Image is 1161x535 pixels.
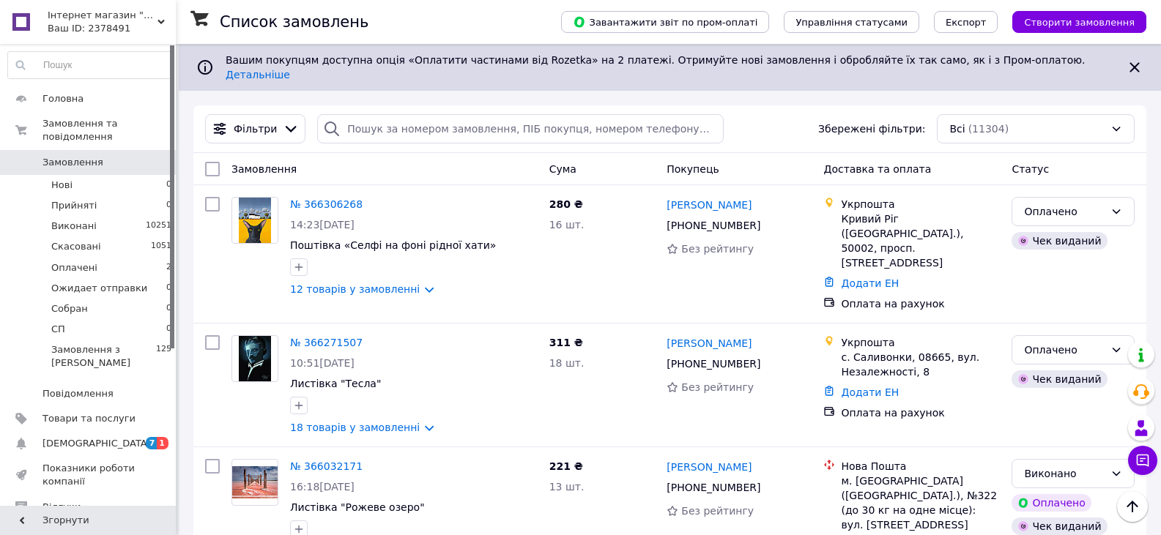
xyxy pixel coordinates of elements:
span: Нові [51,179,73,192]
span: (11304) [968,123,1009,135]
div: Кривий Ріг ([GEOGRAPHIC_DATA].), 50002, просп. [STREET_ADDRESS] [841,212,1000,270]
div: Оплачено [1024,342,1105,358]
span: Cума [549,163,576,175]
div: [PHONE_NUMBER] [664,215,763,236]
div: Виконано [1024,465,1105,482]
div: м. [GEOGRAPHIC_DATA] ([GEOGRAPHIC_DATA].), №322 (до 30 кг на одне місце): вул. [STREET_ADDRESS] [841,474,1000,532]
img: Фото товару [239,336,270,381]
span: 14:23[DATE] [290,219,355,231]
span: 1051 [151,240,171,253]
span: Управління статусами [795,17,908,28]
span: Без рейтингу [681,243,754,255]
span: Оплачені [51,261,97,274]
span: Ожидает отправки [51,282,147,295]
span: 0 [166,282,171,295]
button: Створити замовлення [1012,11,1146,33]
span: Замовлення [231,163,297,175]
button: Завантажити звіт по пром-оплаті [561,11,769,33]
span: 13 шт. [549,481,585,493]
a: Фото товару [231,459,278,506]
a: № 366306268 [290,198,363,210]
a: Додати ЕН [841,277,899,289]
span: 16 шт. [549,219,585,231]
span: 0 [166,302,171,315]
a: № 366271507 [290,337,363,348]
span: Показники роботи компанії [42,462,136,488]
a: 18 товарів у замовленні [290,422,420,433]
div: Нова Пошта [841,459,1000,474]
span: Збережені фільтри: [818,121,925,136]
span: Виконані [51,220,97,233]
span: Прийняті [51,199,97,212]
div: Оплачено [1012,494,1091,512]
span: Експорт [946,17,987,28]
a: Детальніше [226,69,290,81]
a: № 366032171 [290,460,363,472]
div: Оплачено [1024,203,1105,220]
span: Відгуки [42,501,81,514]
a: Фото товару [231,197,278,244]
span: Покупець [667,163,719,175]
span: Без рейтингу [681,505,754,517]
span: 0 [166,323,171,336]
a: 12 товарів у замовленні [290,283,420,295]
img: Фото товару [239,198,272,243]
span: Головна [42,92,84,105]
span: 1 [157,437,168,449]
span: Статус [1012,163,1049,175]
span: Всі [949,121,965,136]
span: 0 [166,179,171,192]
div: с. Саливонки, 08665, вул. Незалежності, 8 [841,350,1000,379]
span: Товари та послуги [42,412,136,425]
a: Листівка "Рожеве озеро" [290,501,425,513]
h1: Список замовлень [220,13,368,31]
span: Доставка та оплата [823,163,931,175]
a: Поштівка «Селфі на фоні рідної хати» [290,239,496,251]
span: 18 шт. [549,357,585,369]
a: [PERSON_NAME] [667,336,752,351]
span: 221 ₴ [549,460,583,472]
span: Інтернет магазин "Листівки для душі" [48,9,157,22]
div: Укрпошта [841,335,1000,350]
span: Повідомлення [42,387,114,400]
a: Листівка "Тесла" [290,378,381,389]
a: [PERSON_NAME] [667,198,752,212]
span: 280 ₴ [549,198,583,210]
span: Без рейтингу [681,381,754,393]
span: 2 [166,261,171,274]
input: Пошук [8,52,172,78]
span: Замовлення з [PERSON_NAME] [51,343,156,370]
button: Наверх [1117,491,1148,522]
a: Фото товару [231,335,278,382]
div: [PHONE_NUMBER] [664,477,763,498]
span: Завантажити звіт по пром-оплаті [573,15,757,29]
div: Укрпошта [841,197,1000,212]
div: Чек виданий [1012,517,1107,535]
input: Пошук за номером замовлення, ПІБ покупця, номером телефону, Email, номером накладної [317,114,724,143]
span: 10:51[DATE] [290,357,355,369]
span: 16:18[DATE] [290,481,355,493]
a: Створити замовлення [998,15,1146,27]
button: Чат з покупцем [1128,446,1157,475]
span: 10251 [146,220,171,233]
a: Додати ЕН [841,386,899,398]
span: Замовлення [42,156,103,169]
div: [PHONE_NUMBER] [664,353,763,374]
div: Чек виданий [1012,232,1107,250]
span: Вашим покупцям доступна опція «Оплатити частинами від Rozetka» на 2 платежі. Отримуйте нові замов... [226,54,1091,81]
span: 7 [146,437,157,449]
span: Створити замовлення [1024,17,1135,28]
span: Собран [51,302,88,315]
span: 0 [166,199,171,212]
span: СП [51,323,65,336]
span: Фільтри [234,121,277,136]
img: Фото товару [232,466,278,498]
div: Оплата на рахунок [841,405,1000,420]
button: Управління статусами [784,11,919,33]
span: Скасовані [51,240,101,253]
span: [DEMOGRAPHIC_DATA] [42,437,151,450]
div: Оплата на рахунок [841,296,1000,311]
